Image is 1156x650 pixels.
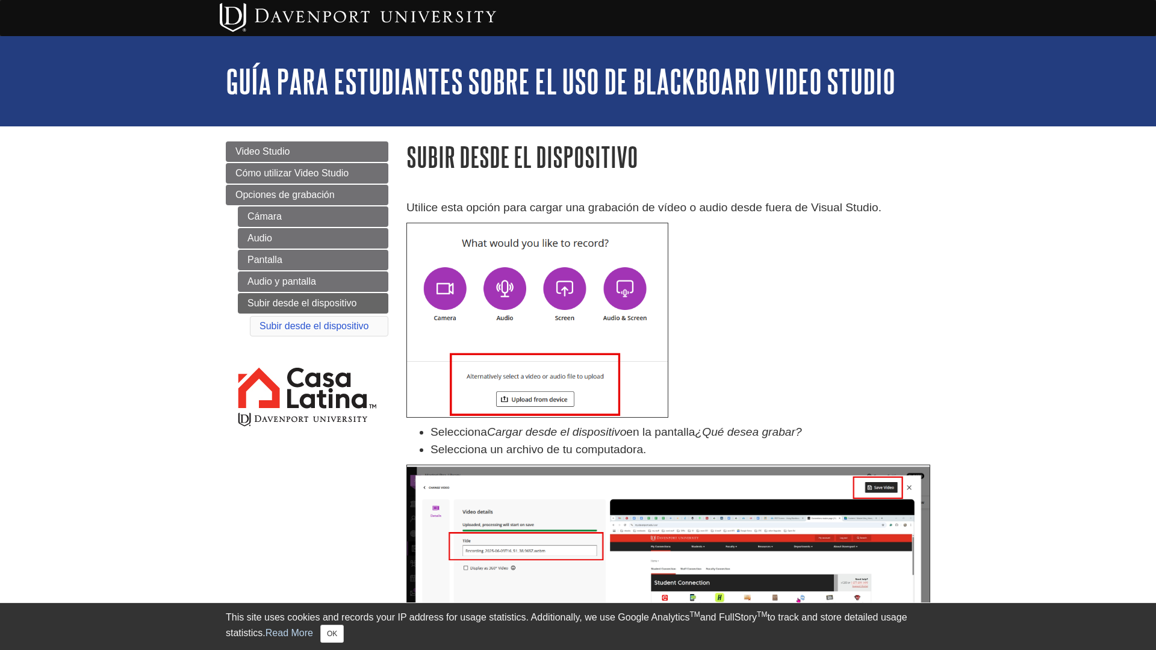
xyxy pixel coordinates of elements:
a: Guía para estudiantes sobre el uso de Blackboard Video Studio [226,63,895,100]
span: Opciones de grabación [235,190,335,200]
button: Close [320,625,344,643]
span: Video Studio [235,146,290,156]
a: Pantalla [238,250,388,270]
span: Cómo utilizar Video Studio [235,168,349,178]
em: ¿Qué desea grabar? [695,426,801,438]
p: Utilice esta opción para cargar una grabación de vídeo o audio desde fuera de Visual Studio. [406,199,930,217]
a: Audio y pantalla [238,271,388,292]
img: recording options [406,223,668,418]
a: Video Studio [226,141,388,162]
div: This site uses cookies and records your IP address for usage statistics. Additionally, we use Goo... [226,610,930,643]
a: Subir desde el dispositivo [259,321,368,331]
a: Audio [238,228,388,249]
a: Read More [266,628,313,638]
li: Selecciona un archivo de tu computadora. [430,441,930,459]
img: Davenport University [220,3,496,32]
a: Cómo utilizar Video Studio [226,163,388,184]
a: Subir desde el dispositivo [238,293,388,314]
sup: TM [757,610,767,619]
sup: TM [689,610,700,619]
h1: Subir desde el dispositivo [406,141,930,172]
em: Cargar desde el dispositivo [487,426,626,438]
a: Opciones de grabación [226,185,388,205]
a: Cámara [238,206,388,227]
div: Guide Page Menu [226,141,388,449]
li: Selecciona en la pantalla [430,424,930,441]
